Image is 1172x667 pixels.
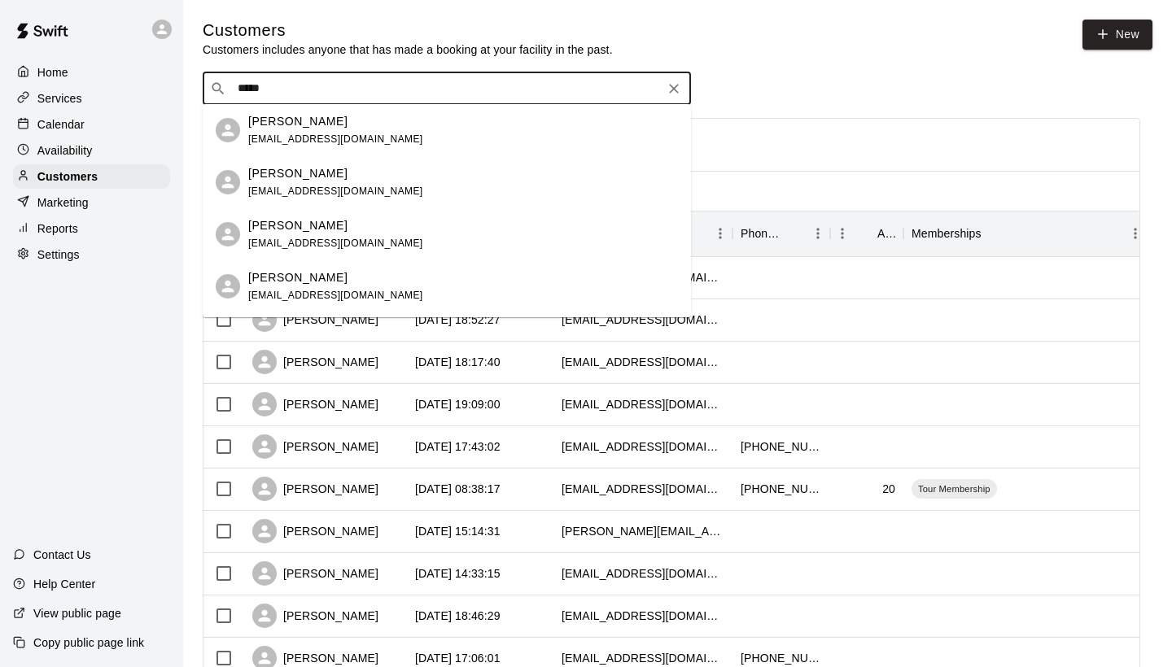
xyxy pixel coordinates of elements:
[33,605,121,621] p: View public page
[415,312,501,328] div: 2025-10-09 18:52:27
[13,112,170,137] a: Calendar
[13,190,170,215] a: Marketing
[912,211,982,256] div: Memberships
[248,165,348,182] p: [PERSON_NAME]
[252,307,378,332] div: [PERSON_NAME]
[877,211,895,256] div: Age
[855,222,877,245] button: Sort
[562,523,724,539] div: shaun.c.roberts@outlook.com
[252,392,378,416] div: [PERSON_NAME]
[13,242,170,267] a: Settings
[663,77,685,100] button: Clear
[37,64,68,81] p: Home
[741,650,822,666] div: +16012912583
[903,211,1148,256] div: Memberships
[912,482,997,495] span: Tour Membership
[415,565,501,582] div: 2025-09-27 14:33:15
[37,116,85,133] p: Calendar
[732,211,830,256] div: Phone Number
[203,41,613,58] p: Customers includes anyone that has made a booking at your facility in the past.
[562,312,724,328] div: leviweir@icloud.com
[741,438,822,455] div: +16019388473
[13,60,170,85] a: Home
[806,221,830,246] button: Menu
[203,20,613,41] h5: Customers
[248,113,348,130] p: [PERSON_NAME]
[562,438,724,455] div: drivergrasshopper@gmail.com
[562,608,724,624] div: justincayt0314@gmail.com
[562,481,724,497] div: parkerwebb22@yahoo.com
[248,290,423,301] span: [EMAIL_ADDRESS][DOMAIN_NAME]
[562,396,724,412] div: l_robinson2014@aol.com
[1123,221,1148,246] button: Menu
[415,396,501,412] div: 2025-10-02 19:09:00
[415,650,501,666] div: 2025-09-25 17:06:01
[37,90,82,107] p: Services
[33,576,95,592] p: Help Center
[216,274,240,299] div: Justin Jackson
[252,604,378,628] div: [PERSON_NAME]
[248,269,348,286] p: [PERSON_NAME]
[248,238,423,249] span: [EMAIL_ADDRESS][DOMAIN_NAME]
[252,561,378,586] div: [PERSON_NAME]
[562,354,724,370] div: dtr39301@gmail.com
[553,211,732,256] div: Email
[882,481,895,497] div: 20
[37,168,98,185] p: Customers
[252,350,378,374] div: [PERSON_NAME]
[216,170,240,194] div: Justin Pritchett
[248,185,423,197] span: [EMAIL_ADDRESS][DOMAIN_NAME]
[830,211,903,256] div: Age
[37,246,80,263] p: Settings
[741,211,783,256] div: Phone Number
[33,634,144,651] p: Copy public page link
[1082,20,1152,50] a: New
[415,523,501,539] div: 2025-09-27 15:14:31
[252,519,378,543] div: [PERSON_NAME]
[982,222,1004,245] button: Sort
[13,86,170,111] a: Services
[33,547,91,563] p: Contact Us
[248,133,423,145] span: [EMAIL_ADDRESS][DOMAIN_NAME]
[248,217,348,234] p: [PERSON_NAME]
[13,138,170,163] a: Availability
[741,481,822,497] div: +16015139378
[216,222,240,246] div: Justin Palmer
[830,221,855,246] button: Menu
[37,220,78,237] p: Reports
[37,142,93,159] p: Availability
[13,164,170,189] a: Customers
[783,222,806,245] button: Sort
[203,72,691,105] div: Search customers by name or email
[562,650,724,666] div: deanarnold96@gmail.com
[912,479,997,499] div: Tour Membership
[216,118,240,142] div: justin downery
[415,481,501,497] div: 2025-09-30 08:38:17
[37,194,89,211] p: Marketing
[415,608,501,624] div: 2025-09-25 18:46:29
[252,434,378,459] div: [PERSON_NAME]
[13,216,170,241] a: Reports
[415,438,501,455] div: 2025-10-02 17:43:02
[415,354,501,370] div: 2025-10-06 18:17:40
[252,477,378,501] div: [PERSON_NAME]
[708,221,732,246] button: Menu
[562,565,724,582] div: dhheard@gmail.com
